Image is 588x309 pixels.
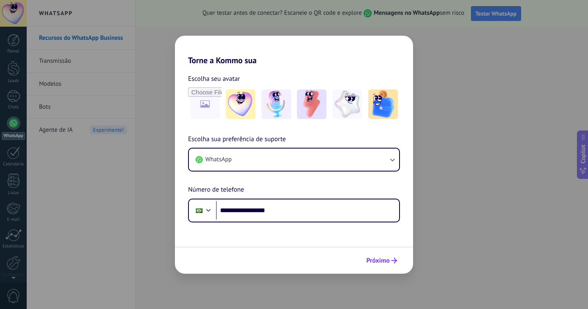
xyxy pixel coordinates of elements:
img: -5.jpeg [368,89,398,119]
h2: Torne a Kommo sua [175,36,413,65]
div: Brazil: + 55 [191,202,207,219]
img: -4.jpeg [333,89,362,119]
span: WhatsApp [205,156,232,164]
button: Próximo [363,254,401,268]
span: Escolha sua preferência de suporte [188,134,286,145]
img: -2.jpeg [262,89,291,119]
span: Número de telefone [188,185,244,195]
span: Próximo [366,258,390,263]
img: -3.jpeg [297,89,326,119]
span: Escolha seu avatar [188,73,240,84]
button: WhatsApp [189,149,399,171]
img: -1.jpeg [226,89,255,119]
